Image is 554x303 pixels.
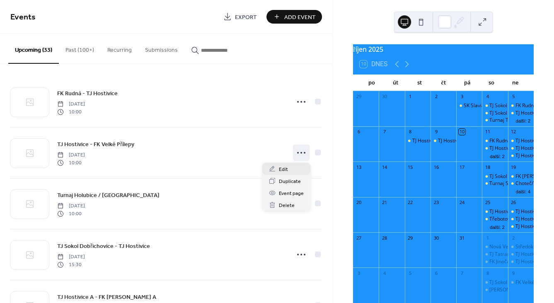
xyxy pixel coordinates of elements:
[356,235,362,241] div: 27
[455,75,479,91] div: pá
[279,177,301,186] span: Duplicate
[508,173,534,180] div: FK Slavoj Řevnice B - TJ Hostivice B
[489,279,552,286] div: TJ Sokol Jeneč - TJ Hostivice
[381,270,387,276] div: 4
[8,34,59,64] button: Upcoming (33)
[57,159,85,166] span: 10:00
[57,210,85,217] span: 10:00
[459,164,465,170] div: 17
[57,140,134,149] span: TJ Hostivice - FK Velké Přílepy
[381,235,387,241] div: 28
[57,261,85,268] span: 15:30
[381,94,387,100] div: 30
[482,110,508,117] div: TJ Sokol Dobřichovice - TJ Hostivice
[407,200,414,206] div: 22
[57,292,156,302] a: TJ Hostivice A - FK [PERSON_NAME] A
[279,201,295,210] span: Delete
[482,102,508,109] div: TJ Sokol Červený Újezd - TJ Hostivice
[57,293,156,302] span: TJ Hostivice A - FK [PERSON_NAME] A
[484,94,491,100] div: 4
[482,279,508,286] div: TJ Sokol Jeneč - TJ Hostivice
[431,75,455,91] div: čt
[508,258,534,265] div: TJ Hostivice - SK Roztoky B
[381,164,387,170] div: 14
[508,216,534,223] div: TJ Hostivice B - KF Kosoř
[508,180,534,187] div: Choteč/Třebotov - TJ Hostivice A
[482,243,508,250] div: Nová Ves/Nový Knín - TJ Hostivice
[508,223,534,230] div: TJ Hostivice - TJ Sokol Červený Újezd B
[431,137,456,144] div: TJ Hostivice A - SK Olympie Dolní Břežany A
[510,94,517,100] div: 5
[484,129,491,135] div: 11
[353,44,534,54] div: říjen 2025
[10,9,36,25] span: Events
[456,102,482,109] div: SK Slavia Drahelčice - TJ Hostivice B
[407,94,414,100] div: 1
[459,129,465,135] div: 10
[482,173,508,180] div: TJ Sokol Tuchoměřice - TJ Hostivice
[482,286,508,293] div: TJ Sokol Vonoklasy - TJ Hostivice
[459,235,465,241] div: 31
[508,110,534,117] div: TJ Hostivice - Dolni Jirčany / Jílové
[57,202,85,210] span: [DATE]
[284,13,316,22] span: Add Event
[356,94,362,100] div: 29
[235,13,257,22] span: Export
[57,151,85,159] span: [DATE]
[479,75,503,91] div: so
[512,188,533,195] button: další: 4
[489,208,546,215] div: TJ Hostivice - AFK Libčice
[489,117,537,124] div: Turnaj TJ Sokol Jeneč
[57,253,85,261] span: [DATE]
[405,137,431,144] div: TJ Hostivice - Nová Ves/Nový Knín
[407,235,414,241] div: 29
[412,137,545,144] div: TJ Hostivice - [GEOGRAPHIC_DATA]/[GEOGRAPHIC_DATA]
[57,191,160,200] span: Turnaj Holubice / [GEOGRAPHIC_DATA]
[510,270,517,276] div: 9
[486,152,508,159] button: další: 2
[381,129,387,135] div: 7
[482,145,508,152] div: TJ Hostivice - FK Velké Přílepy
[433,94,439,100] div: 2
[356,164,362,170] div: 13
[356,129,362,135] div: 6
[510,129,517,135] div: 12
[512,117,533,124] button: další: 2
[510,235,517,241] div: 2
[57,190,160,200] a: Turnaj Holubice / [GEOGRAPHIC_DATA]
[503,75,527,91] div: ne
[217,10,263,24] a: Export
[57,242,150,251] span: TJ Sokol Dobřichovice - TJ Hostivice
[486,223,508,230] button: další: 2
[356,200,362,206] div: 20
[482,208,508,215] div: TJ Hostivice - AFK Libčice
[57,101,85,108] span: [DATE]
[508,208,534,215] div: TJ Hostivice - TJ Sokol Dobřichovice
[57,89,118,98] a: FK Rudná - TJ Hostivice
[433,129,439,135] div: 9
[508,243,534,250] div: Středokluky/Dobrovíz - TJ Hostivice B
[508,137,534,144] div: TJ Hostivice A - FK Slavoj Řevnice A
[482,251,508,258] div: TJ Tatran Kamený Přívoz A - TJ Hostivice A
[489,137,541,144] div: FK Rudná - TJ Hostivice
[408,75,432,91] div: st
[433,270,439,276] div: 6
[57,241,150,251] a: TJ Sokol Dobřichovice - TJ Hostivice
[459,270,465,276] div: 7
[484,200,491,206] div: 25
[433,235,439,241] div: 30
[266,10,322,24] a: Add Event
[489,258,546,265] div: FK Jinočany - TJ Hostivice
[482,117,508,124] div: Turnaj TJ Sokol Jeneč
[360,75,384,91] div: po
[508,251,534,258] div: TJ Hostivice - FK Rudná
[407,129,414,135] div: 8
[356,270,362,276] div: 3
[138,34,184,63] button: Submissions
[384,75,408,91] div: út
[484,164,491,170] div: 18
[433,164,439,170] div: 16
[407,164,414,170] div: 15
[508,145,534,152] div: TJ Hostivice B - TJ Sokol Statenice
